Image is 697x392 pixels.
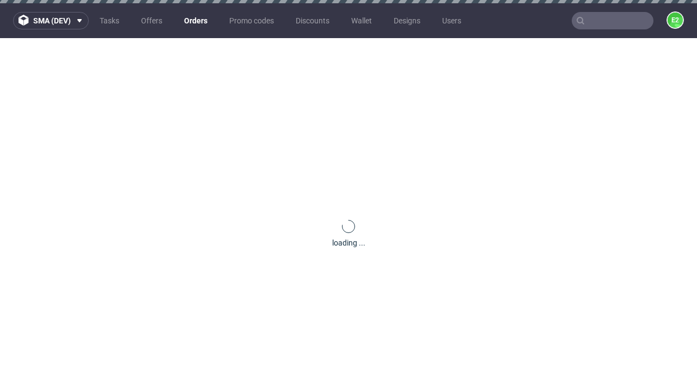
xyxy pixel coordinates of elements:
[387,12,427,29] a: Designs
[345,12,378,29] a: Wallet
[289,12,336,29] a: Discounts
[668,13,683,28] figcaption: e2
[436,12,468,29] a: Users
[13,12,89,29] button: sma (dev)
[223,12,280,29] a: Promo codes
[178,12,214,29] a: Orders
[93,12,126,29] a: Tasks
[134,12,169,29] a: Offers
[332,237,365,248] div: loading ...
[33,17,71,24] span: sma (dev)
